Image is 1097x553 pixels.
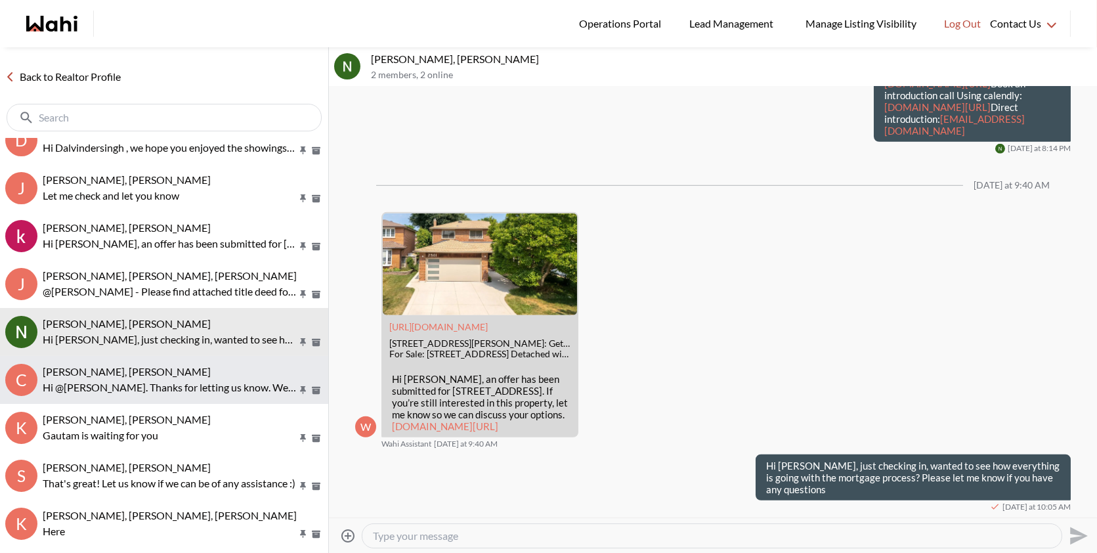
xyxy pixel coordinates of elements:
div: S [5,460,37,492]
div: J [5,172,37,204]
button: Archive [309,241,323,252]
div: K [5,508,37,540]
button: Pin [297,337,309,348]
div: C [5,364,37,396]
span: Manage Listing Visibility [802,15,920,32]
p: Let me check and let you know [43,188,297,204]
img: N [995,144,1005,154]
button: Pin [297,289,309,300]
button: Pin [297,433,309,444]
p: Hi [PERSON_NAME], an offer has been submitted for [STREET_ADDRESS]. If you’re still interested in... [392,373,568,432]
div: J [5,268,37,300]
time: 2025-09-16T14:05:31.025Z [1002,502,1071,512]
span: [PERSON_NAME], [PERSON_NAME] [43,413,211,426]
span: Operations Portal [579,15,666,32]
p: Hi [PERSON_NAME], an offer has been submitted for [STREET_ADDRESS][PERSON_NAME]. If you’re still ... [43,236,297,252]
div: For Sale: [STREET_ADDRESS] Detached with $12.4K Cashback through Wahi Cashback. View 48 photos, l... [389,349,570,360]
button: Archive [309,193,323,204]
div: W [355,416,376,437]
button: Archive [309,529,323,540]
p: Hi [PERSON_NAME], just checking in, wanted to see how everything is going with the mortgage proce... [766,460,1060,495]
button: Pin [297,385,309,396]
div: [STREET_ADDRESS][PERSON_NAME]: Get $12.4K Cashback | Wahi [389,338,570,349]
a: [DOMAIN_NAME][URL] [392,420,498,432]
button: Archive [309,385,323,396]
time: 2025-09-16T13:40:47.530Z [434,439,498,449]
p: Gautam is waiting for you [43,428,297,443]
div: [DATE] at 9:40 AM [974,180,1050,191]
p: Here [43,523,297,539]
span: [PERSON_NAME], [PERSON_NAME] [43,317,211,330]
input: Search [39,111,292,124]
img: N [334,53,360,79]
p: Book an introduction call Using calendly: Direct introduction: [884,77,1060,137]
img: N [5,316,37,348]
div: k [5,412,37,444]
time: 2025-09-13T00:14:19.178Z [1008,143,1071,154]
button: Pin [297,241,309,252]
div: D [5,124,37,156]
p: [PERSON_NAME], [PERSON_NAME] [371,53,1092,66]
button: Archive [309,433,323,444]
span: [PERSON_NAME], [PERSON_NAME] [43,461,211,474]
span: Lead Management [689,15,778,32]
button: Pin [297,481,309,492]
p: @[PERSON_NAME] - Please find attached title deed for the parking spots for your reference. The se... [43,284,297,299]
div: khalid Alvi, Behnam [5,220,37,252]
a: Wahi homepage [26,16,77,32]
span: [PERSON_NAME], [PERSON_NAME] [43,365,211,378]
span: [PERSON_NAME], [PERSON_NAME] [43,173,211,186]
span: [PERSON_NAME], [PERSON_NAME] [43,221,211,234]
button: Send [1062,521,1092,550]
p: Hi Dalvindersingh , we hope you enjoyed the showings! Did the properties align with what you’re l... [43,140,297,156]
span: Log Out [944,15,981,32]
a: [DOMAIN_NAME][URL] [884,101,991,113]
span: [PERSON_NAME], [PERSON_NAME], [PERSON_NAME] [43,269,297,282]
button: Archive [309,289,323,300]
p: 2 members , 2 online [371,70,1092,81]
p: Hi [PERSON_NAME], just checking in, wanted to see how everything is going with the mortgage proce... [43,332,297,347]
button: Archive [309,145,323,156]
div: Nidhi Singh, Behnam [334,53,360,79]
img: 2501 Benedet Dr, Mississauga, ON: Get $12.4K Cashback | Wahi [383,213,577,315]
button: Pin [297,193,309,204]
div: Nidhi Singh [995,144,1005,154]
span: [PERSON_NAME], [PERSON_NAME], [PERSON_NAME] [43,509,297,521]
p: Hi @[PERSON_NAME]. Thanks for letting us know. We are here for you when you are ready. [43,380,297,395]
div: Nidhi Singh, Behnam [5,316,37,348]
button: Archive [309,337,323,348]
a: [EMAIL_ADDRESS][DOMAIN_NAME] [884,113,1025,137]
button: Pin [297,529,309,540]
textarea: Type your message [373,529,1051,542]
button: Pin [297,145,309,156]
img: k [5,220,37,252]
p: That's great! Let us know if we can be of any assistance :) [43,476,297,491]
button: Archive [309,481,323,492]
span: Wahi Assistant [381,439,431,449]
a: Attachment [389,321,488,332]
